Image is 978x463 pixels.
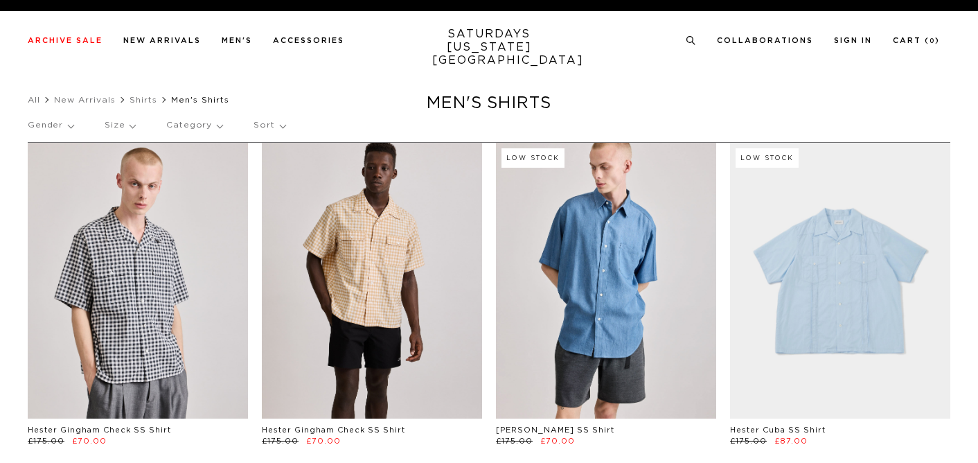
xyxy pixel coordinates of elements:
[893,37,940,44] a: Cart (0)
[717,37,813,44] a: Collaborations
[540,437,575,445] span: £70.00
[262,437,299,445] span: £175.00
[306,437,341,445] span: £70.00
[930,38,935,44] small: 0
[774,437,808,445] span: £87.00
[54,96,116,104] a: New Arrivals
[834,37,872,44] a: Sign In
[432,28,546,67] a: SATURDAYS[US_STATE][GEOGRAPHIC_DATA]
[254,110,285,141] p: Sort
[166,110,222,141] p: Category
[28,110,73,141] p: Gender
[496,437,533,445] span: £175.00
[730,426,826,434] a: Hester Cuba SS Shirt
[262,426,405,434] a: Hester Gingham Check SS Shirt
[496,426,614,434] a: [PERSON_NAME] SS Shirt
[171,96,229,104] span: Men's Shirts
[123,37,201,44] a: New Arrivals
[72,437,107,445] span: £70.00
[501,148,564,168] div: Low Stock
[28,96,40,104] a: All
[736,148,799,168] div: Low Stock
[222,37,252,44] a: Men's
[28,437,64,445] span: £175.00
[730,437,767,445] span: £175.00
[28,37,103,44] a: Archive Sale
[273,37,344,44] a: Accessories
[130,96,157,104] a: Shirts
[28,426,171,434] a: Hester Gingham Check SS Shirt
[105,110,135,141] p: Size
